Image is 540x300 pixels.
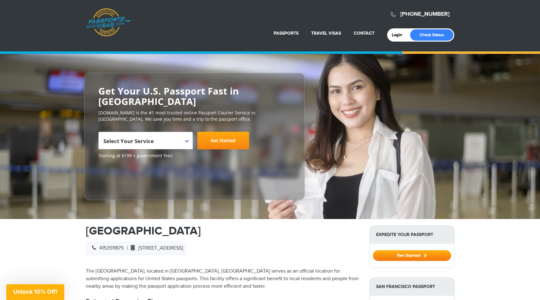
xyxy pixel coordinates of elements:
p: The [GEOGRAPHIC_DATA], located in [GEOGRAPHIC_DATA], [GEOGRAPHIC_DATA] serves as an official loca... [86,268,360,290]
iframe: Customer reviews powered by Trustpilot [98,162,146,193]
span: Select Your Service [103,134,186,152]
strong: Expedite Your Passport [370,226,454,244]
a: Get Started [197,132,249,149]
span: Select Your Service [98,132,193,149]
span: Starting at $199 + government fees [98,153,291,159]
button: Get Started [373,250,451,261]
a: Get Started [373,253,451,258]
span: 4153511875 [89,245,124,251]
h2: Get Your U.S. Passport Fast in [GEOGRAPHIC_DATA] [98,86,291,107]
span: Select Your Service [103,137,154,145]
div: | [86,241,186,255]
span: Unlock 10% Off! [13,288,57,295]
div: Unlock 10% Off! [6,284,64,300]
a: Passports & [DOMAIN_NAME] [86,8,131,37]
a: Contact [354,31,375,36]
p: [DOMAIN_NAME] is the #1 most trusted online Passport Courier Service in [GEOGRAPHIC_DATA]. We sav... [98,110,291,122]
a: Login [392,32,407,37]
a: Travel Visas [311,31,341,36]
h1: [GEOGRAPHIC_DATA] [86,225,360,237]
a: Check Status [410,29,453,41]
strong: San Francisco Passport [370,278,454,296]
a: Passports [274,31,299,36]
iframe: Intercom live chat [519,279,534,294]
a: [PHONE_NUMBER] [400,11,450,18]
span: [STREET_ADDRESS] [128,245,183,251]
